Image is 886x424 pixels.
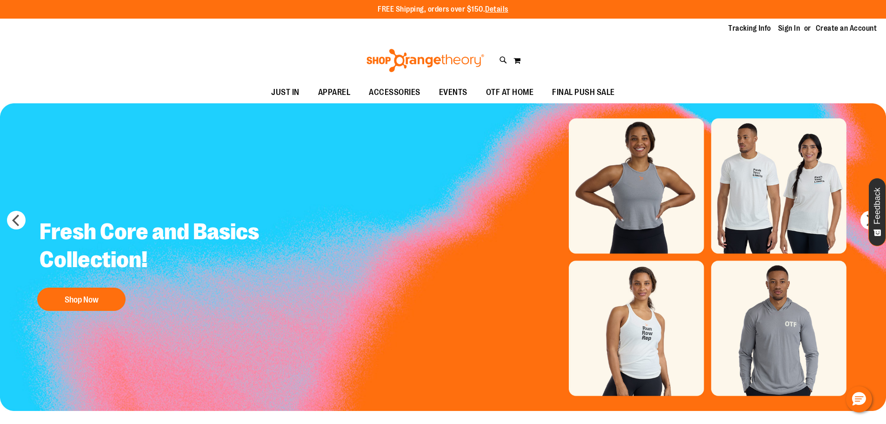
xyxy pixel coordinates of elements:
button: next [860,211,879,229]
a: FINAL PUSH SALE [543,82,624,103]
img: Shop Orangetheory [365,49,486,72]
span: JUST IN [271,82,300,103]
span: EVENTS [439,82,467,103]
a: APPAREL [309,82,360,103]
button: Feedback - Show survey [868,178,886,246]
a: Create an Account [816,23,877,34]
button: Hello, have a question? Let’s chat. [846,386,872,412]
a: EVENTS [430,82,477,103]
span: APPAREL [318,82,351,103]
span: FINAL PUSH SALE [552,82,615,103]
a: Details [485,5,508,13]
span: Feedback [873,188,882,224]
h2: Fresh Core and Basics Collection! [33,211,280,283]
a: ACCESSORIES [360,82,430,103]
a: Tracking Info [728,23,771,34]
a: JUST IN [262,82,309,103]
button: Shop Now [37,288,126,311]
a: OTF AT HOME [477,82,543,103]
a: Fresh Core and Basics Collection! Shop Now [33,211,280,316]
a: Sign In [778,23,800,34]
p: FREE Shipping, orders over $150. [378,4,508,15]
span: ACCESSORIES [369,82,420,103]
span: OTF AT HOME [486,82,534,103]
button: prev [7,211,26,229]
